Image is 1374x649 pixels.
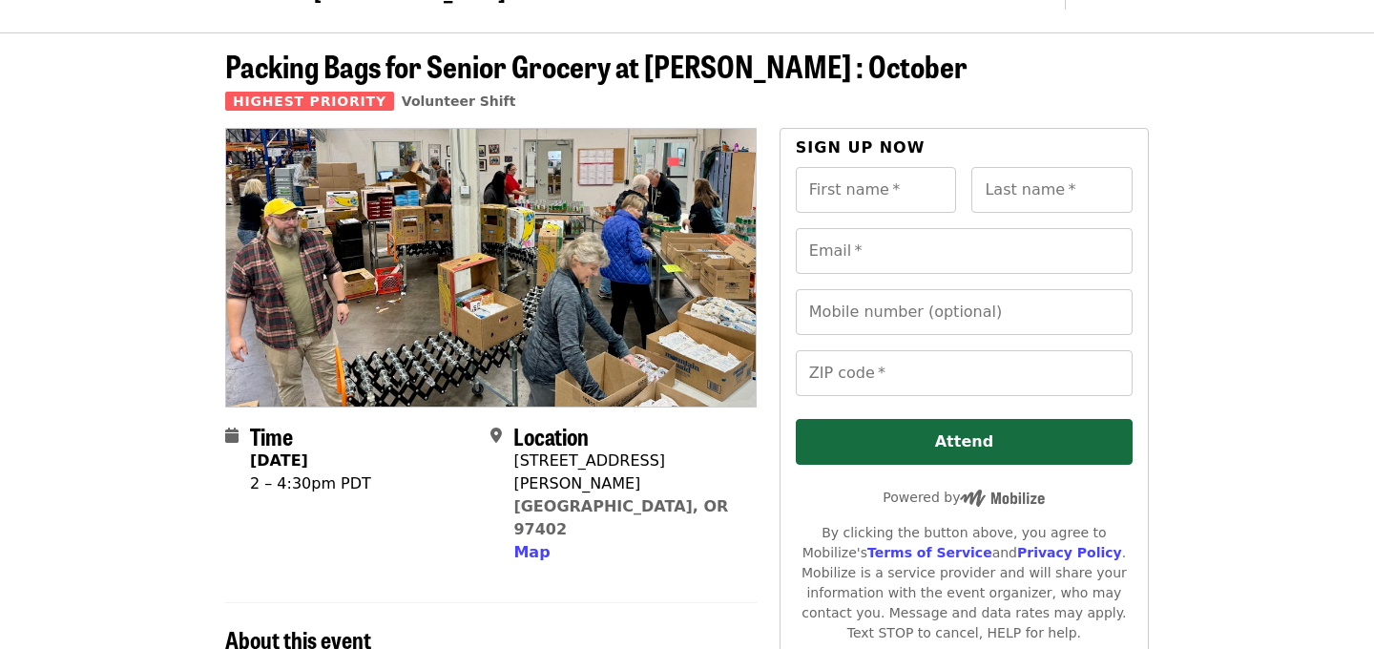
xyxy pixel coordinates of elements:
div: By clicking the button above, you agree to Mobilize's and . Mobilize is a service provider and wi... [796,523,1133,643]
input: Email [796,228,1133,274]
span: Sign up now [796,138,926,157]
div: 2 – 4:30pm PDT [250,472,371,495]
a: [GEOGRAPHIC_DATA], OR 97402 [513,497,728,538]
strong: [DATE] [250,451,308,470]
span: Highest Priority [225,92,394,111]
i: calendar icon [225,427,239,445]
img: Packing Bags for Senior Grocery at Bailey Hill : October organized by FOOD For Lane County [226,129,756,406]
i: map-marker-alt icon [490,427,502,445]
a: Privacy Policy [1017,545,1122,560]
span: Packing Bags for Senior Grocery at [PERSON_NAME] : October [225,43,968,88]
a: Terms of Service [867,545,992,560]
span: Time [250,419,293,452]
span: Location [513,419,589,452]
span: Map [513,543,550,561]
input: Last name [971,167,1133,213]
button: Attend [796,419,1133,465]
input: ZIP code [796,350,1133,396]
input: First name [796,167,957,213]
button: Map [513,541,550,564]
span: Powered by [883,490,1045,505]
a: Volunteer Shift [402,94,516,109]
img: Powered by Mobilize [960,490,1045,507]
div: [STREET_ADDRESS][PERSON_NAME] [513,450,740,495]
input: Mobile number (optional) [796,289,1133,335]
